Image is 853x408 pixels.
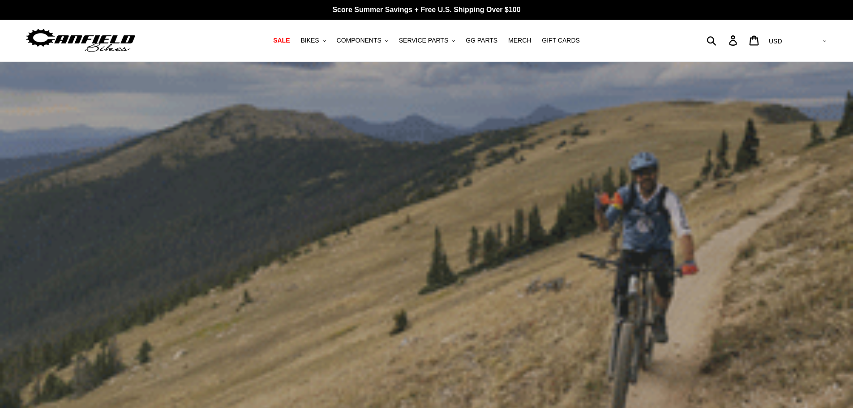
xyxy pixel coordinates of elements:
[25,26,137,55] img: Canfield Bikes
[461,34,502,47] a: GG PARTS
[504,34,536,47] a: MERCH
[394,34,459,47] button: SERVICE PARTS
[337,37,381,44] span: COMPONENTS
[300,37,319,44] span: BIKES
[542,37,580,44] span: GIFT CARDS
[273,37,290,44] span: SALE
[508,37,531,44] span: MERCH
[269,34,294,47] a: SALE
[399,37,448,44] span: SERVICE PARTS
[537,34,584,47] a: GIFT CARDS
[296,34,330,47] button: BIKES
[332,34,393,47] button: COMPONENTS
[712,30,734,50] input: Search
[466,37,497,44] span: GG PARTS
